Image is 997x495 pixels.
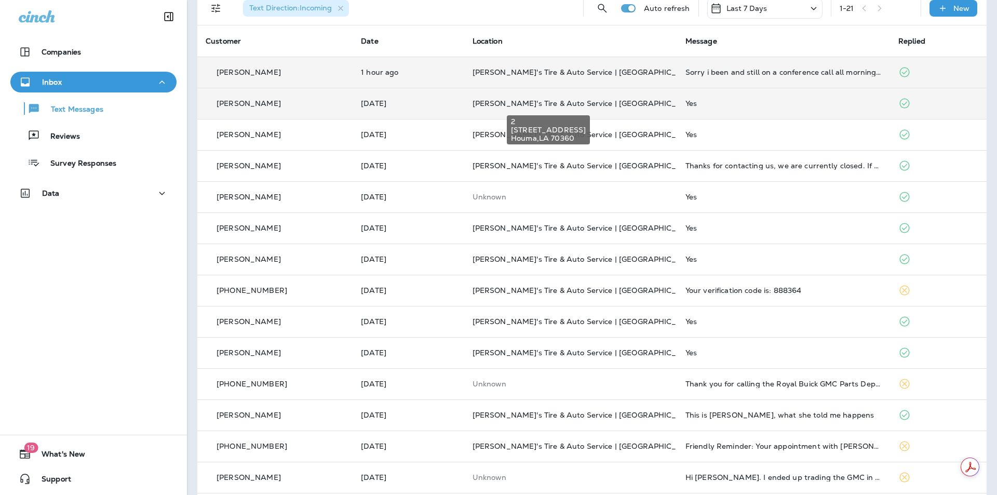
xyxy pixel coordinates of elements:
[10,125,177,146] button: Reviews
[361,411,456,419] p: Aug 8, 2025 10:56 AM
[361,473,456,481] p: Aug 2, 2025 10:04 PM
[217,380,287,388] p: [PHONE_NUMBER]
[42,48,81,56] p: Companies
[217,317,281,326] p: [PERSON_NAME]
[361,442,456,450] p: Aug 6, 2025 08:30 AM
[217,286,287,295] p: [PHONE_NUMBER]
[361,99,456,108] p: Aug 18, 2025 09:31 AM
[473,223,700,233] span: [PERSON_NAME]'s Tire & Auto Service | [GEOGRAPHIC_DATA]
[898,36,925,46] span: Replied
[217,411,281,419] p: [PERSON_NAME]
[206,36,241,46] span: Customer
[473,348,700,357] span: [PERSON_NAME]'s Tire & Auto Service | [GEOGRAPHIC_DATA]
[685,99,882,108] div: Yes
[473,473,669,481] p: This customer does not have a last location and the phone number they messaged is not assigned to...
[361,193,456,201] p: Aug 14, 2025 07:51 AM
[41,105,103,115] p: Text Messages
[685,162,882,170] div: Thanks for contacting us, we are currently closed. If you have an emergency, please call (985) 86...
[685,286,882,295] div: Your verification code is: 888364
[473,99,700,108] span: [PERSON_NAME]'s Tire & Auto Service | [GEOGRAPHIC_DATA]
[685,473,882,481] div: Hi Chris. I ended up trading the GMC in for a new one. I'll reach out in the future when the new ...
[473,68,700,77] span: [PERSON_NAME]'s Tire & Auto Service | [GEOGRAPHIC_DATA]
[473,161,700,170] span: [PERSON_NAME]'s Tire & Auto Service | [GEOGRAPHIC_DATA]
[726,4,767,12] p: Last 7 Days
[953,4,969,12] p: New
[361,380,456,388] p: Aug 11, 2025 01:41 PM
[217,473,281,481] p: [PERSON_NAME]
[361,68,456,76] p: Aug 19, 2025 09:22 AM
[31,450,85,462] span: What's New
[840,4,854,12] div: 1 - 21
[685,193,882,201] div: Yes
[473,442,700,451] span: [PERSON_NAME]'s Tire & Auto Service | [GEOGRAPHIC_DATA]
[217,224,281,232] p: [PERSON_NAME]
[10,183,177,204] button: Data
[10,98,177,119] button: Text Messages
[473,410,700,420] span: [PERSON_NAME]'s Tire & Auto Service | [GEOGRAPHIC_DATA]
[361,286,456,295] p: Aug 12, 2025 10:51 AM
[685,224,882,232] div: Yes
[685,442,882,450] div: Friendly Reminder: Your appointment with Chabill’s Tire & Auto Service | Hollywood is booked for ...
[40,159,116,169] p: Survey Responses
[361,349,456,357] p: Aug 12, 2025 08:07 AM
[473,130,700,139] span: [PERSON_NAME]'s Tire & Auto Service | [GEOGRAPHIC_DATA]
[10,42,177,62] button: Companies
[685,380,882,388] div: Thank you for calling the Royal Buick GMC Parts Department. We apologize for missing your call. W...
[10,72,177,92] button: Inbox
[217,193,281,201] p: [PERSON_NAME]
[473,36,503,46] span: Location
[42,78,62,86] p: Inbox
[511,134,586,142] span: Houma , LA 70360
[217,255,281,263] p: [PERSON_NAME]
[511,117,586,126] span: 2
[40,132,80,142] p: Reviews
[217,349,281,357] p: [PERSON_NAME]
[10,469,177,489] button: Support
[685,317,882,326] div: Yes
[685,36,717,46] span: Message
[685,255,882,263] div: Yes
[473,286,700,295] span: [PERSON_NAME]'s Tire & Auto Service | [GEOGRAPHIC_DATA]
[10,152,177,173] button: Survey Responses
[249,3,332,12] span: Text Direction : Incoming
[473,255,700,264] span: [PERSON_NAME]'s Tire & Auto Service | [GEOGRAPHIC_DATA]
[511,126,586,134] span: [STREET_ADDRESS]
[10,444,177,464] button: 19What's New
[361,130,456,139] p: Aug 18, 2025 09:20 AM
[217,162,281,170] p: [PERSON_NAME]
[42,189,60,197] p: Data
[31,475,71,487] span: Support
[217,99,281,108] p: [PERSON_NAME]
[685,68,882,76] div: Sorry i been and still on a conference call all morning. I'll reach out this afternoon to you
[361,162,456,170] p: Aug 16, 2025 09:08 AM
[644,4,690,12] p: Auto refresh
[154,6,183,27] button: Collapse Sidebar
[685,130,882,139] div: Yes
[685,349,882,357] div: Yes
[217,130,281,139] p: [PERSON_NAME]
[361,317,456,326] p: Aug 12, 2025 08:46 AM
[361,224,456,232] p: Aug 13, 2025 09:56 AM
[361,255,456,263] p: Aug 13, 2025 08:18 AM
[24,443,38,453] span: 19
[217,442,287,450] p: [PHONE_NUMBER]
[361,36,379,46] span: Date
[473,380,669,388] p: This customer does not have a last location and the phone number they messaged is not assigned to...
[217,68,281,76] p: [PERSON_NAME]
[685,411,882,419] div: This is Elgy, what she told me happens
[473,193,669,201] p: This customer does not have a last location and the phone number they messaged is not assigned to...
[473,317,700,326] span: [PERSON_NAME]'s Tire & Auto Service | [GEOGRAPHIC_DATA]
